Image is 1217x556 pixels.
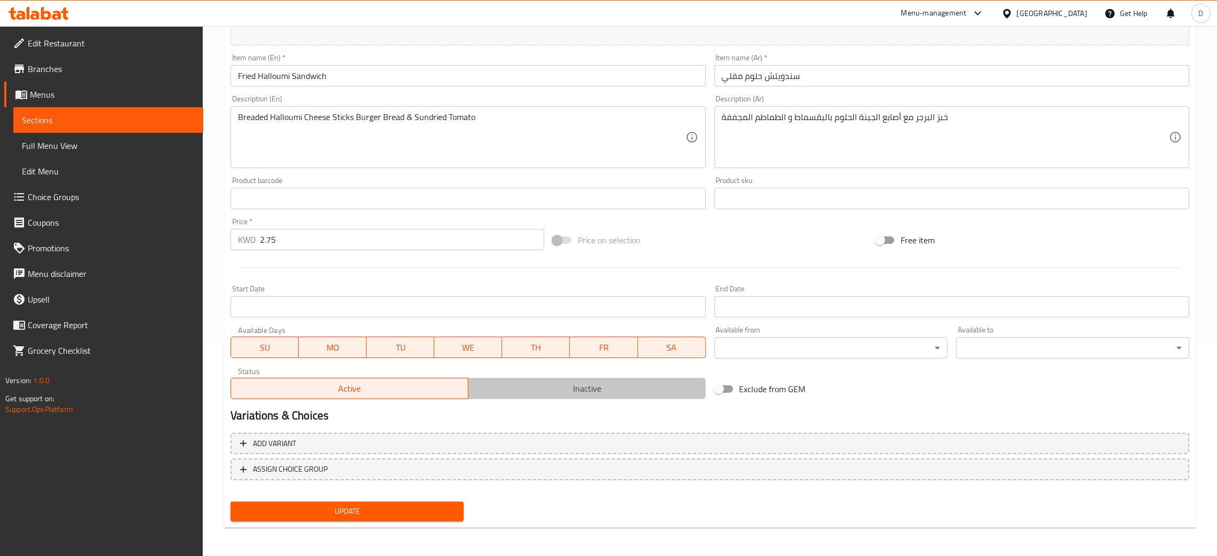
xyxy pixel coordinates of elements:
div: ​ [956,337,1189,359]
span: WE [439,340,498,355]
span: Exclude from GEM [739,383,806,395]
span: Add variant [253,437,296,450]
span: Update [239,505,455,518]
button: ASSIGN CHOICE GROUP [230,458,1189,480]
span: MO [303,340,362,355]
button: Add variant [230,433,1189,455]
a: Sections [13,107,203,133]
span: Coupons [28,216,195,229]
input: Enter name En [230,65,705,86]
textarea: Breaded Halloumi Cheese Sticks Burger Bread & Sundried Tomato [238,112,685,163]
a: Coupons [4,210,203,235]
span: Grocery Checklist [28,344,195,357]
a: Upsell [4,287,203,312]
span: TU [371,340,430,355]
button: SU [230,337,299,358]
button: Inactive [468,378,706,399]
button: Update [230,502,464,521]
span: Sections [22,114,195,126]
span: Promotions [28,242,195,255]
span: Edit Menu [22,165,195,178]
span: Choice Groups [28,190,195,203]
span: SU [235,340,295,355]
span: Edit Restaurant [28,37,195,50]
span: 1.0.0 [33,374,50,387]
span: Full Menu View [22,139,195,152]
a: Choice Groups [4,184,203,210]
textarea: خبز البرجر مع أصابع الجبنة الحلوم بالبقسماط و الطماطم المجففة [722,112,1169,163]
span: Version: [5,374,31,387]
span: Branches [28,62,195,75]
input: Please enter price [260,229,544,250]
a: Support.OpsPlatform [5,402,73,416]
a: Menus [4,82,203,107]
span: Upsell [28,293,195,306]
span: TH [506,340,566,355]
p: KWD [238,233,256,246]
button: SA [638,337,706,358]
span: ASSIGN CHOICE GROUP [253,463,328,476]
span: Active [235,381,464,396]
span: SA [642,340,702,355]
a: Menu disclaimer [4,261,203,287]
a: Edit Restaurant [4,30,203,56]
a: Grocery Checklist [4,338,203,363]
button: TH [502,337,570,358]
a: Branches [4,56,203,82]
span: Free item [901,234,935,247]
span: Coverage Report [28,319,195,331]
input: Please enter product sku [714,188,1189,209]
span: Inactive [473,381,702,396]
span: Menus [30,88,195,101]
div: ​ [714,337,948,359]
button: Active [230,378,468,399]
a: Full Menu View [13,133,203,158]
button: TU [367,337,434,358]
div: [GEOGRAPHIC_DATA] [1017,7,1087,19]
span: Menu disclaimer [28,267,195,280]
button: MO [299,337,367,358]
input: Please enter product barcode [230,188,705,209]
button: WE [434,337,502,358]
a: Promotions [4,235,203,261]
span: D [1198,7,1203,19]
span: Price on selection [578,234,641,247]
span: Get support on: [5,392,54,406]
a: Coverage Report [4,312,203,338]
a: Edit Menu [13,158,203,184]
h2: Variations & Choices [230,408,1189,424]
div: Menu-management [901,7,967,20]
button: FR [570,337,638,358]
span: FR [574,340,633,355]
input: Enter name Ar [714,65,1189,86]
